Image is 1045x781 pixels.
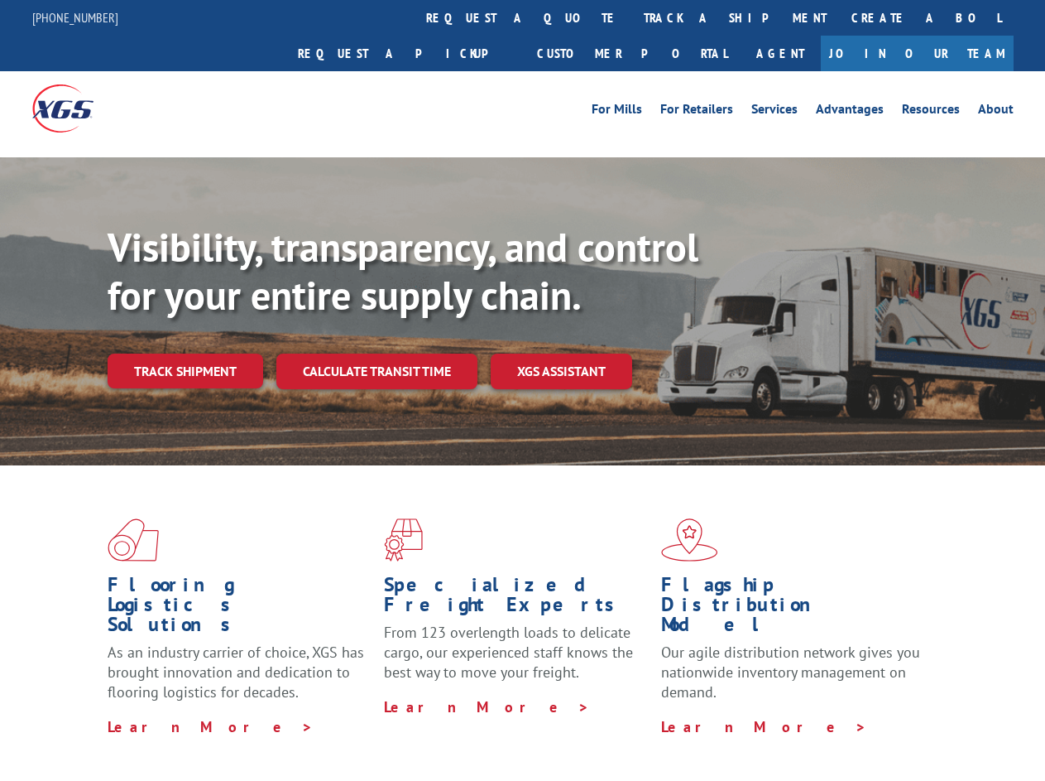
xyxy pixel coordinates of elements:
[384,575,648,623] h1: Specialized Freight Experts
[108,221,698,321] b: Visibility, transparency, and control for your entire supply chain.
[751,103,798,121] a: Services
[285,36,525,71] a: Request a pickup
[661,717,867,736] a: Learn More >
[816,103,884,121] a: Advantages
[276,354,477,389] a: Calculate transit time
[108,354,263,388] a: Track shipment
[384,623,648,697] p: From 123 overlength loads to delicate cargo, our experienced staff knows the best way to move you...
[821,36,1014,71] a: Join Our Team
[491,354,632,389] a: XGS ASSISTANT
[384,697,590,716] a: Learn More >
[32,9,118,26] a: [PHONE_NUMBER]
[660,103,733,121] a: For Retailers
[978,103,1014,121] a: About
[592,103,642,121] a: For Mills
[108,518,159,562] img: xgs-icon-total-supply-chain-intelligence-red
[661,643,920,701] span: Our agile distribution network gives you nationwide inventory management on demand.
[108,717,314,736] a: Learn More >
[108,643,364,701] span: As an industry carrier of choice, XGS has brought innovation and dedication to flooring logistics...
[740,36,821,71] a: Agent
[661,518,718,562] img: xgs-icon-flagship-distribution-model-red
[902,103,960,121] a: Resources
[525,36,740,71] a: Customer Portal
[384,518,423,562] img: xgs-icon-focused-on-flooring-red
[108,575,372,643] h1: Flooring Logistics Solutions
[661,575,925,643] h1: Flagship Distribution Model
